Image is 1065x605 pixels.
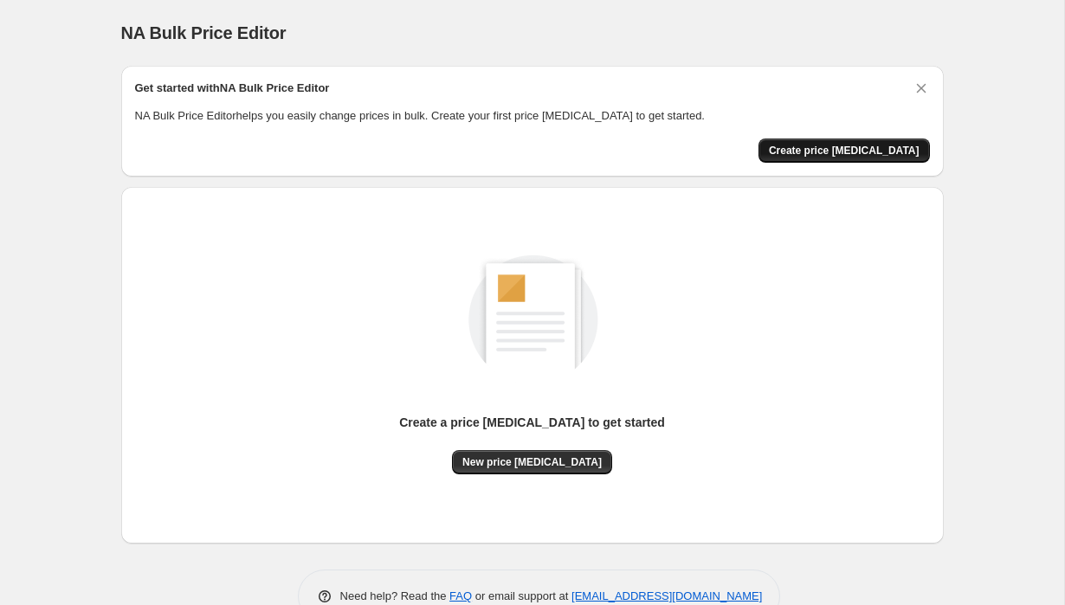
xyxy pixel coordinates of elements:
a: [EMAIL_ADDRESS][DOMAIN_NAME] [571,589,762,602]
span: NA Bulk Price Editor [121,23,287,42]
p: Create a price [MEDICAL_DATA] to get started [399,414,665,431]
span: Need help? Read the [340,589,450,602]
span: or email support at [472,589,571,602]
button: Dismiss card [913,80,930,97]
span: Create price [MEDICAL_DATA] [769,144,920,158]
p: NA Bulk Price Editor helps you easily change prices in bulk. Create your first price [MEDICAL_DAT... [135,107,930,125]
button: Create price change job [758,138,930,163]
h2: Get started with NA Bulk Price Editor [135,80,330,97]
span: New price [MEDICAL_DATA] [462,455,602,469]
button: New price [MEDICAL_DATA] [452,450,612,474]
a: FAQ [449,589,472,602]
